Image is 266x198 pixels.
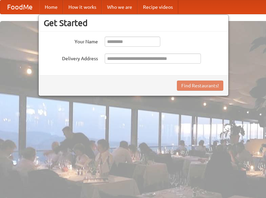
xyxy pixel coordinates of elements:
[44,53,98,62] label: Delivery Address
[44,37,98,45] label: Your Name
[138,0,178,14] a: Recipe videos
[177,81,223,91] button: Find Restaurants!
[44,18,223,28] h3: Get Started
[0,0,39,14] a: FoodMe
[102,0,138,14] a: Who we are
[39,0,63,14] a: Home
[63,0,102,14] a: How it works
